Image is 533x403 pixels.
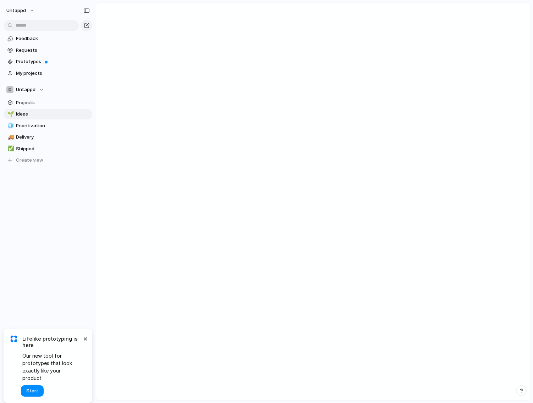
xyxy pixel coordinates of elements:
div: 🌱 [7,110,12,118]
span: Delivery [16,134,90,141]
span: Lifelike prototyping is here [22,336,82,348]
a: Requests [4,45,92,56]
span: Untappd [16,86,35,93]
button: Untappd [3,5,38,16]
button: ✅ [6,145,13,152]
button: 🧊 [6,122,13,129]
span: Create view [16,157,43,164]
a: Prototypes [4,56,92,67]
span: Ideas [16,111,90,118]
span: Shipped [16,145,90,152]
a: 🌱Ideas [4,109,92,119]
a: Projects [4,97,92,108]
button: 🚚 [6,134,13,141]
span: My projects [16,70,90,77]
button: Untappd [4,84,92,95]
span: Requests [16,47,90,54]
span: Untappd [6,7,26,14]
a: My projects [4,68,92,79]
div: 🚚 [7,133,12,141]
span: Our new tool for prototypes that look exactly like your product. [22,352,82,382]
span: Prioritization [16,122,90,129]
span: Feedback [16,35,90,42]
span: Prototypes [16,58,90,65]
div: ✅ [7,145,12,153]
button: Create view [4,155,92,166]
span: Start [26,387,38,394]
div: 🧊 [7,122,12,130]
button: 🌱 [6,111,13,118]
a: 🚚Delivery [4,132,92,142]
a: Feedback [4,33,92,44]
span: Projects [16,99,90,106]
a: ✅Shipped [4,144,92,154]
a: 🧊Prioritization [4,121,92,131]
button: Start [21,385,44,397]
button: Dismiss [81,334,89,343]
